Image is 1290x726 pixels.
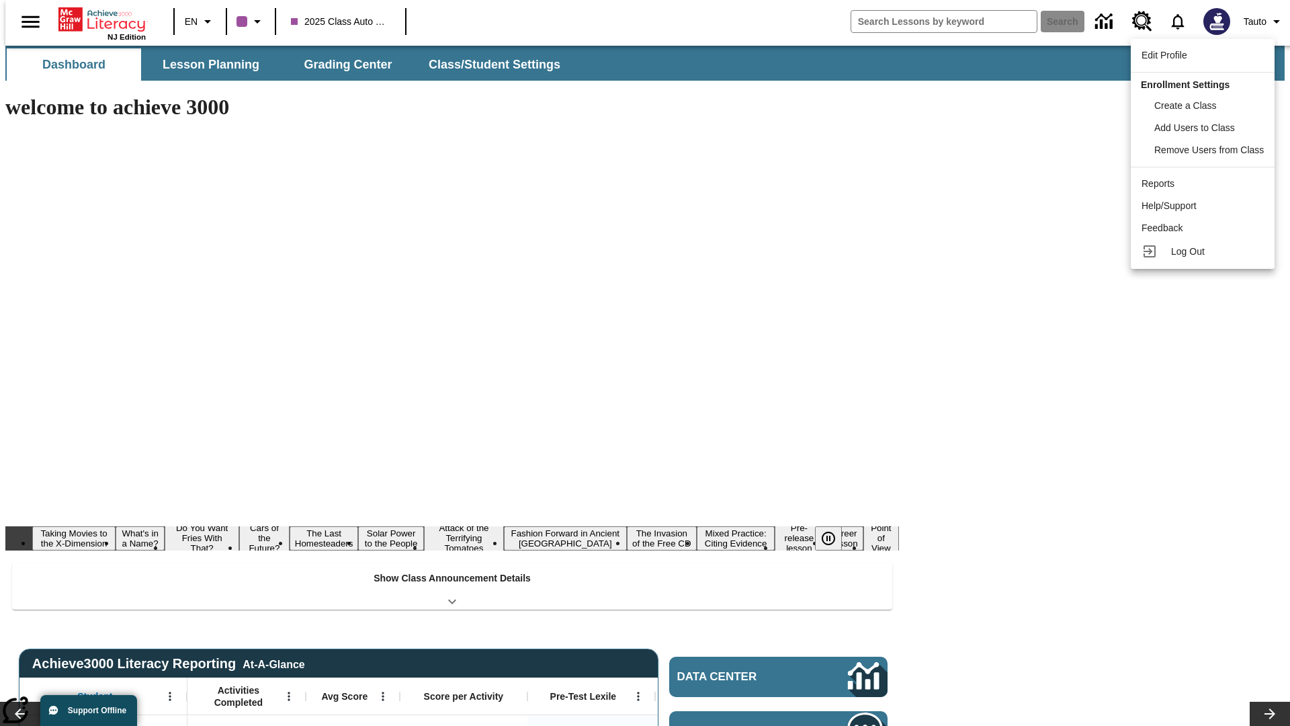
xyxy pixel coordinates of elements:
[1141,79,1230,90] span: Enrollment Settings
[1171,246,1205,257] span: Log Out
[1154,145,1264,155] span: Remove Users from Class
[1154,122,1235,133] span: Add Users to Class
[1142,223,1182,233] span: Feedback
[1154,100,1217,111] span: Create a Class
[5,11,196,23] body: Maximum 600 characters Press Escape to exit toolbar Press Alt + F10 to reach toolbar
[1142,200,1197,211] span: Help/Support
[1142,178,1174,189] span: Reports
[1142,50,1187,61] span: Edit Profile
